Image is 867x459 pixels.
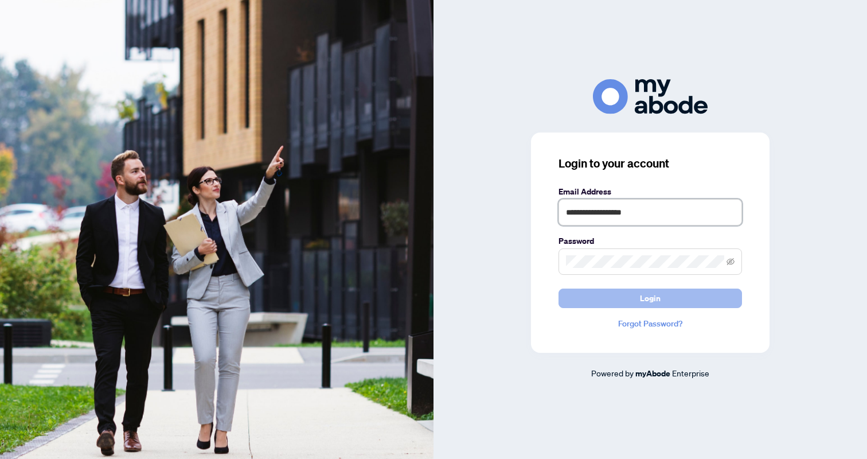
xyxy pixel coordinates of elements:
button: Login [559,289,742,308]
span: Powered by [591,368,634,378]
span: Login [640,289,661,308]
img: ma-logo [593,79,708,114]
label: Password [559,235,742,247]
span: Enterprise [672,368,709,378]
a: Forgot Password? [559,317,742,330]
span: eye-invisible [727,258,735,266]
a: myAbode [635,367,670,380]
h3: Login to your account [559,155,742,172]
label: Email Address [559,185,742,198]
